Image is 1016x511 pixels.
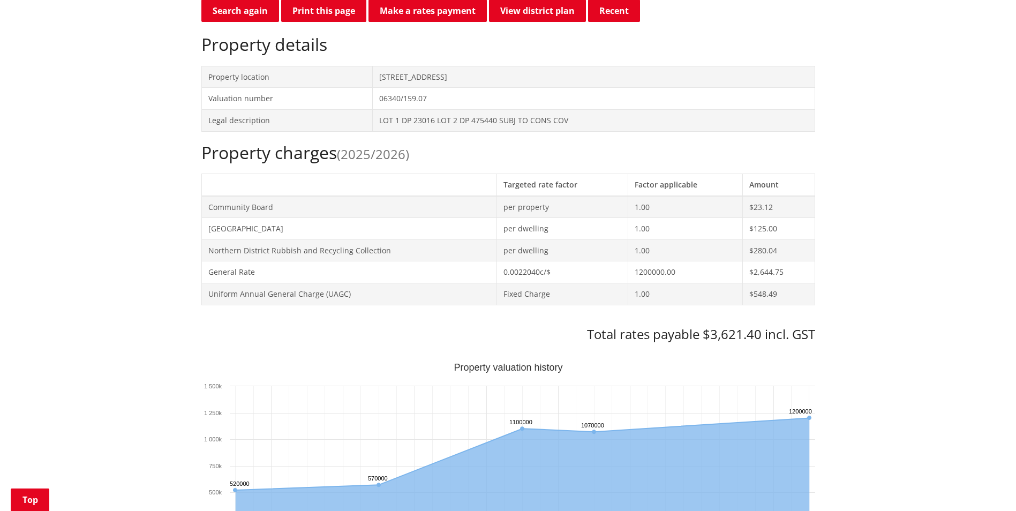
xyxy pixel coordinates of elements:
[11,489,49,511] a: Top
[201,88,372,110] td: Valuation number
[628,174,743,196] th: Factor applicable
[496,261,628,283] td: 0.0022040c/$
[204,410,222,416] text: 1 250k
[201,142,815,163] h2: Property charges
[201,66,372,88] td: Property location
[592,430,596,434] path: Wednesday, Jun 30, 12:00, 1,070,000. Capital Value.
[628,196,743,218] td: 1.00
[628,283,743,305] td: 1.00
[201,327,815,342] h3: Total rates payable $3,621.40 incl. GST
[807,416,811,420] path: Sunday, Jun 30, 12:00, 1,200,000. Capital Value.
[368,475,388,482] text: 570000
[743,218,815,240] td: $125.00
[201,34,815,55] h2: Property details
[581,422,604,429] text: 1070000
[230,480,250,487] text: 520000
[233,488,237,492] path: Thursday, Jun 30, 12:00, 520,000. Capital Value.
[454,362,562,373] text: Property valuation history
[496,239,628,261] td: per dwelling
[204,383,222,389] text: 1 500k
[201,261,496,283] td: General Rate
[743,174,815,196] th: Amount
[204,436,222,442] text: 1 000k
[628,239,743,261] td: 1.00
[337,145,409,163] span: (2025/2026)
[201,239,496,261] td: Northern District Rubbish and Recycling Collection
[496,283,628,305] td: Fixed Charge
[209,463,222,469] text: 750k
[201,109,372,131] td: Legal description
[201,283,496,305] td: Uniform Annual General Charge (UAGC)
[209,489,222,495] text: 500k
[628,218,743,240] td: 1.00
[201,218,496,240] td: [GEOGRAPHIC_DATA]
[743,261,815,283] td: $2,644.75
[628,261,743,283] td: 1200000.00
[743,283,815,305] td: $548.49
[520,427,524,431] path: Tuesday, Jun 30, 12:00, 1,100,000. Capital Value.
[509,419,532,425] text: 1100000
[372,88,815,110] td: 06340/159.07
[743,239,815,261] td: $280.04
[377,483,381,487] path: Saturday, Jun 30, 12:00, 570,000. Capital Value.
[372,66,815,88] td: [STREET_ADDRESS]
[372,109,815,131] td: LOT 1 DP 23016 LOT 2 DP 475440 SUBJ TO CONS COV
[201,196,496,218] td: Community Board
[743,196,815,218] td: $23.12
[789,408,812,415] text: 1200000
[496,218,628,240] td: per dwelling
[496,196,628,218] td: per property
[496,174,628,196] th: Targeted rate factor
